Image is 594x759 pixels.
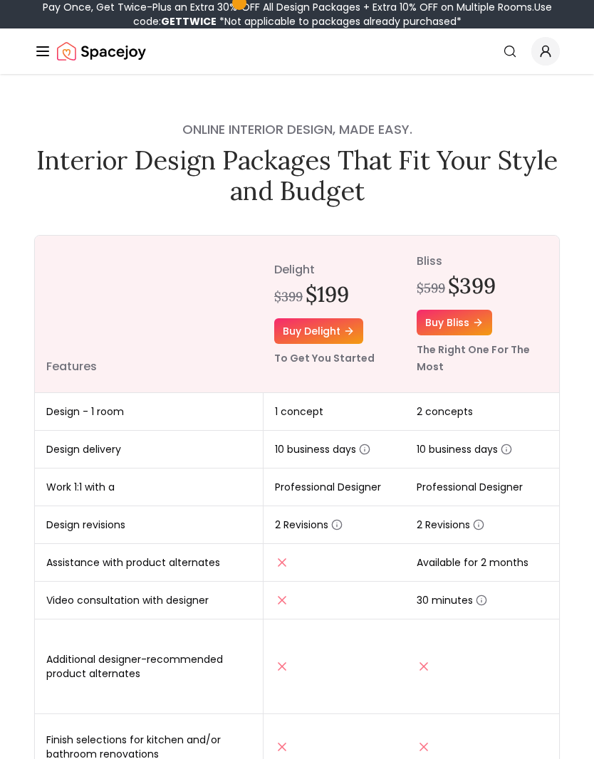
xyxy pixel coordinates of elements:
img: Spacejoy Logo [57,37,146,66]
span: Professional Designer [275,480,381,494]
a: Buy delight [274,318,363,344]
nav: Global [34,28,560,74]
td: Work 1:1 with a [35,469,263,506]
span: 1 concept [275,404,323,419]
b: GETTWICE [161,14,217,28]
h2: $399 [448,273,496,298]
td: Assistance with product alternates [35,544,263,582]
h1: Interior Design Packages That Fit Your Style and Budget [34,145,560,206]
p: delight [274,261,394,278]
div: $399 [274,287,303,307]
td: Video consultation with designer [35,582,263,619]
span: 10 business days [417,442,512,456]
td: Additional designer-recommended product alternates [35,619,263,714]
h2: $199 [306,281,349,307]
td: Available for 2 months [405,544,548,582]
th: Features [35,236,263,393]
h4: Online interior design, made easy. [34,120,560,140]
small: To Get You Started [274,351,375,365]
td: Design delivery [35,431,263,469]
span: 2 concepts [417,404,473,419]
small: The Right One For The Most [417,342,530,374]
a: Buy bliss [417,310,492,335]
span: 2 Revisions [275,518,343,532]
span: 30 minutes [417,593,487,607]
p: bliss [417,253,536,270]
a: Spacejoy [57,37,146,66]
td: Design - 1 room [35,393,263,431]
div: $599 [417,278,445,298]
span: *Not applicable to packages already purchased* [217,14,462,28]
span: 10 business days [275,442,370,456]
td: Design revisions [35,506,263,544]
span: Professional Designer [417,480,523,494]
span: 2 Revisions [417,518,484,532]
